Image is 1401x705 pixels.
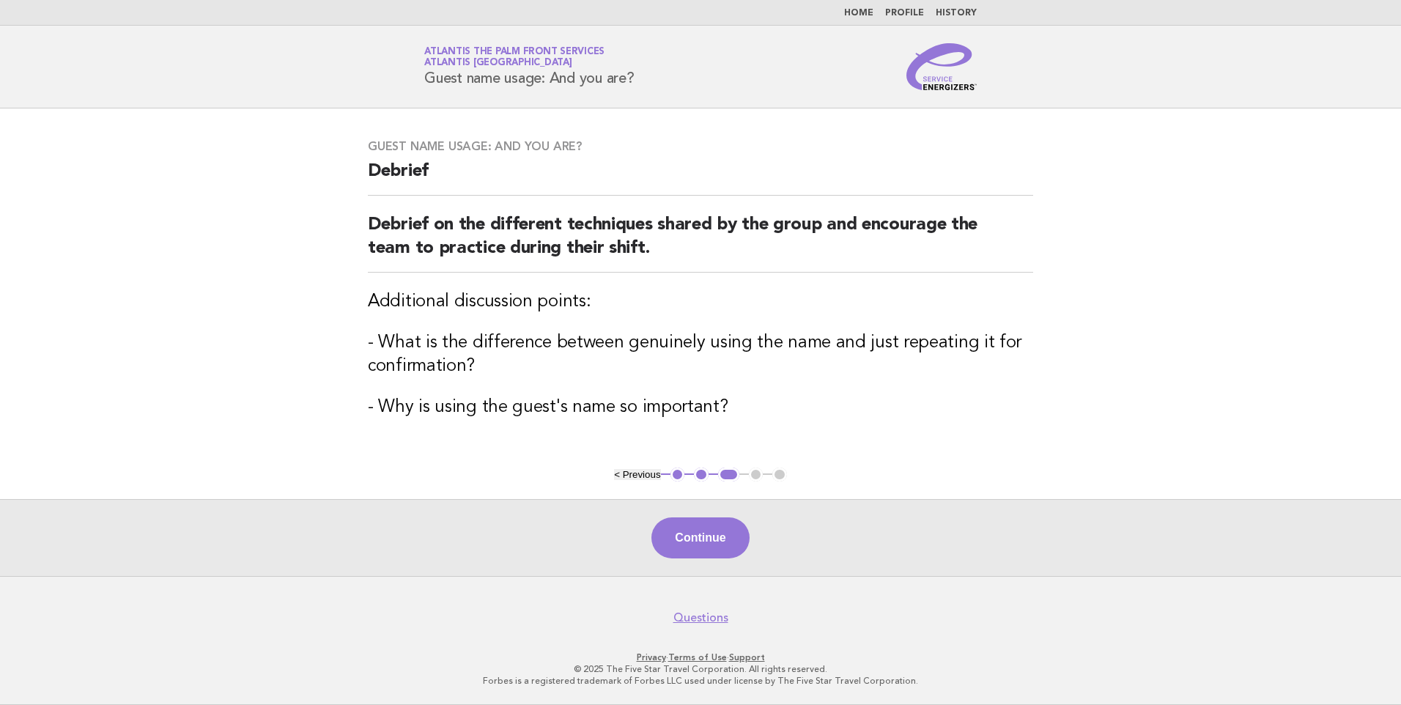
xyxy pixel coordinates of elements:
h3: - What is the difference between genuinely using the name and just repeating it for confirmation? [368,331,1033,378]
h3: - Why is using the guest's name so important? [368,396,1033,419]
button: 3 [718,468,739,482]
button: 1 [670,468,685,482]
a: Profile [885,9,924,18]
a: Terms of Use [668,652,727,662]
h3: Additional discussion points: [368,290,1033,314]
button: < Previous [614,469,660,480]
a: Home [844,9,873,18]
a: Support [729,652,765,662]
a: Atlantis The Palm Front ServicesAtlantis [GEOGRAPHIC_DATA] [424,47,605,67]
button: Continue [651,517,749,558]
h2: Debrief on the different techniques shared by the group and encourage the team to practice during... [368,213,1033,273]
p: · · [252,652,1149,663]
a: Privacy [637,652,666,662]
span: Atlantis [GEOGRAPHIC_DATA] [424,59,572,68]
h2: Debrief [368,160,1033,196]
p: Forbes is a registered trademark of Forbes LLC used under license by The Five Star Travel Corpora... [252,675,1149,687]
p: © 2025 The Five Star Travel Corporation. All rights reserved. [252,663,1149,675]
h1: Guest name usage: And you are? [424,48,635,86]
a: History [936,9,977,18]
img: Service Energizers [906,43,977,90]
button: 2 [694,468,709,482]
a: Questions [673,610,728,625]
h3: Guest name usage: And you are? [368,139,1033,154]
